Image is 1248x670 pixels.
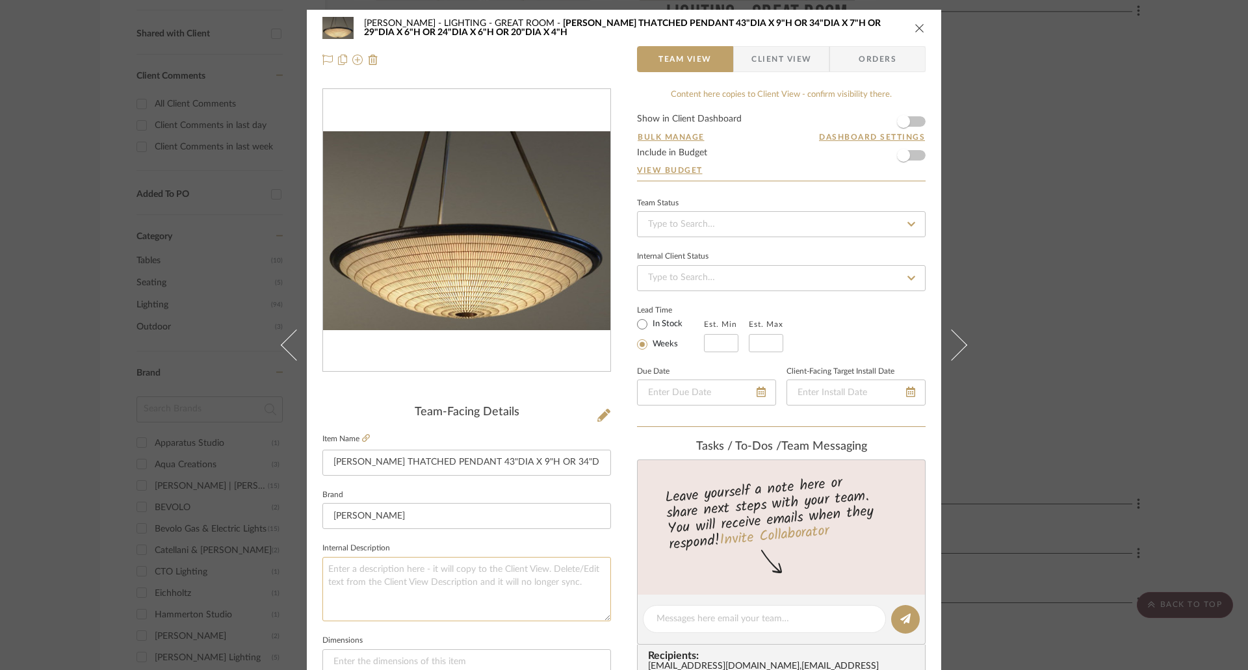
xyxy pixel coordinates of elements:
label: Est. Min [704,320,737,329]
button: close [914,22,926,34]
a: Invite Collaborator [719,520,830,552]
span: [PERSON_NAME] [364,19,444,28]
input: Type to Search… [637,265,926,291]
label: Est. Max [749,320,783,329]
label: Dimensions [322,638,363,644]
span: Team View [658,46,712,72]
input: Enter Due Date [637,380,776,406]
span: Tasks / To-Dos / [696,441,781,452]
div: team Messaging [637,440,926,454]
a: View Budget [637,165,926,175]
img: Remove from project [368,55,378,65]
div: 0 [323,131,610,329]
input: Enter Brand [322,503,611,529]
label: In Stock [650,318,682,330]
div: Leave yourself a note here or share next steps with your team. You will receive emails when they ... [636,469,928,556]
div: Team Status [637,200,679,207]
div: Content here copies to Client View - confirm visibility there. [637,88,926,101]
span: Recipients: [648,650,920,662]
label: Due Date [637,368,669,375]
button: Bulk Manage [637,131,705,143]
button: Dashboard Settings [818,131,926,143]
span: Client View [751,46,811,72]
img: 69c74cd6-0a0b-466b-8134-fd8c60a1d8cc_436x436.jpg [323,131,610,329]
label: Weeks [650,339,678,350]
label: Internal Description [322,545,390,552]
label: Lead Time [637,304,704,316]
span: LIGHTING - GREAT ROOM [444,19,563,28]
img: 69c74cd6-0a0b-466b-8134-fd8c60a1d8cc_48x40.jpg [322,15,354,41]
label: Item Name [322,433,370,445]
input: Enter Item Name [322,450,611,476]
label: Brand [322,492,343,498]
span: Orders [844,46,911,72]
input: Enter Install Date [786,380,926,406]
span: [PERSON_NAME] THATCHED PENDANT 43"DIA X 9"H OR 34"DIA X 7"H OR 29"DIA X 6"H OR 24"DIA X 6"H OR 20... [364,19,881,37]
label: Client-Facing Target Install Date [786,368,894,375]
div: Team-Facing Details [322,406,611,420]
mat-radio-group: Select item type [637,316,704,352]
div: Internal Client Status [637,253,708,260]
input: Type to Search… [637,211,926,237]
